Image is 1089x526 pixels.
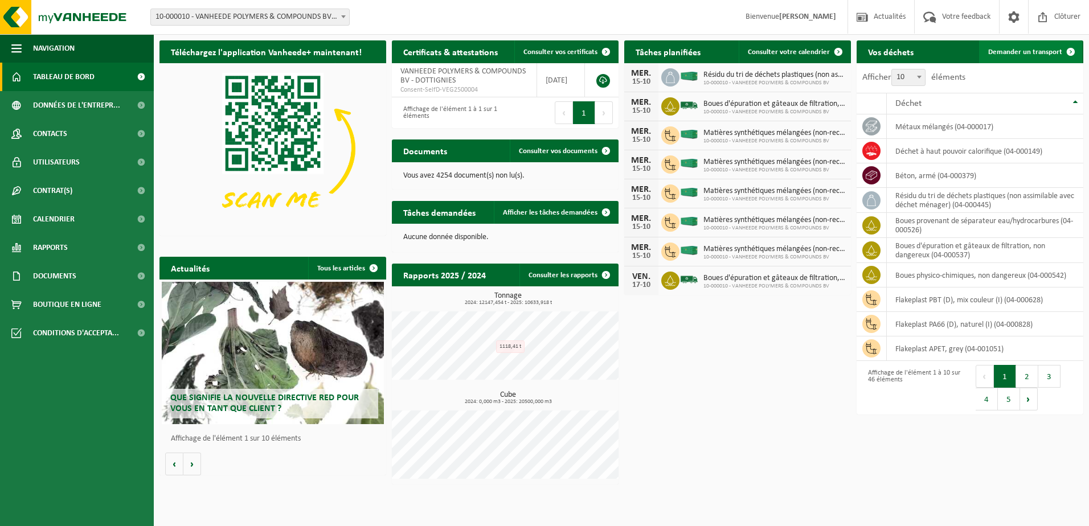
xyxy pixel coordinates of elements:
[630,136,653,144] div: 15-10
[33,262,76,290] span: Documents
[1020,388,1038,410] button: Next
[392,139,458,162] h2: Documents
[159,63,386,233] img: Download de VHEPlus App
[703,254,845,261] span: 10-000010 - VANHEEDE POLYMERS & COMPOUNDS BV
[573,101,595,124] button: 1
[400,67,526,85] span: VANHEEDE POLYMERS & COMPOUNDS BV - DOTTIGNIES
[510,139,617,162] a: Consulter vos documents
[514,40,617,63] a: Consulter vos certificats
[33,176,72,205] span: Contrat(s)
[679,245,699,256] img: HK-XC-40-GN-00
[33,34,75,63] span: Navigation
[739,40,850,63] a: Consulter votre calendrier
[998,388,1020,410] button: 5
[994,365,1016,388] button: 1
[630,272,653,281] div: VEN.
[703,158,845,167] span: Matières synthétiques mélangées (non-recyclable), pvc exclus
[679,71,699,81] img: HK-XC-40-GN-00
[703,109,845,116] span: 10-000010 - VANHEEDE POLYMERS & COMPOUNDS BV
[779,13,836,21] strong: [PERSON_NAME]
[862,364,964,412] div: Affichage de l'élément 1 à 10 sur 46 éléments
[630,98,653,107] div: MER.
[624,40,712,63] h2: Tâches planifiées
[630,223,653,231] div: 15-10
[403,172,607,180] p: Vous avez 4254 document(s) non lu(s).
[33,148,80,176] span: Utilisateurs
[398,391,619,405] h3: Cube
[703,138,845,145] span: 10-000010 - VANHEEDE POLYMERS & COMPOUNDS BV
[887,312,1083,336] td: Flakeplast PA66 (D), naturel (I) (04-000828)
[165,453,183,475] button: Vorige
[183,453,201,475] button: Volgende
[887,336,1083,361] td: Flakeplast APET, grey (04-001051)
[703,196,845,203] span: 10-000010 - VANHEEDE POLYMERS & COMPOUNDS BV
[703,129,845,138] span: Matières synthétiques mélangées (non-recyclable), pvc exclus
[748,48,830,56] span: Consulter votre calendrier
[159,257,221,279] h2: Actualités
[398,399,619,405] span: 2024: 0,000 m3 - 2025: 20500,000 m3
[630,252,653,260] div: 15-10
[392,201,487,223] h2: Tâches demandées
[400,85,528,94] span: Consent-SelfD-VEG2500004
[555,101,573,124] button: Previous
[33,319,119,347] span: Conditions d'accepta...
[630,107,653,115] div: 15-10
[703,245,845,254] span: Matières synthétiques mélangées (non-recyclable), pvc exclus
[887,188,1083,213] td: résidu du tri de déchets plastiques (non assimilable avec déchet ménager) (04-000445)
[887,263,1083,287] td: boues physico-chimiques, non dangereux (04-000542)
[703,167,845,174] span: 10-000010 - VANHEEDE POLYMERS & COMPOUNDS BV
[162,282,384,424] a: Que signifie la nouvelle directive RED pour vous en tant que client ?
[630,78,653,86] div: 15-10
[308,257,385,280] a: Tous les articles
[159,40,373,63] h2: Téléchargez l'application Vanheede+ maintenant!
[33,63,95,91] span: Tableau de bord
[887,114,1083,139] td: métaux mélangés (04-000017)
[33,120,67,148] span: Contacts
[892,69,925,85] span: 10
[151,9,349,25] span: 10-000010 - VANHEEDE POLYMERS & COMPOUNDS BV - DOTTIGNIES
[887,139,1083,163] td: déchet à haut pouvoir calorifique (04-000149)
[703,225,845,232] span: 10-000010 - VANHEEDE POLYMERS & COMPOUNDS BV
[857,40,925,63] h2: Vos déchets
[630,156,653,165] div: MER.
[679,270,699,289] img: BL-SO-LV
[630,165,653,173] div: 15-10
[398,292,619,306] h3: Tonnage
[630,127,653,136] div: MER.
[703,283,845,290] span: 10-000010 - VANHEEDE POLYMERS & COMPOUNDS BV
[519,264,617,286] a: Consulter les rapports
[630,243,653,252] div: MER.
[33,233,68,262] span: Rapports
[887,287,1083,312] td: Flakeplast PBT (D), mix couleur (I) (04-000628)
[976,388,998,410] button: 4
[392,40,509,63] h2: Certificats & attestations
[595,101,613,124] button: Next
[703,187,845,196] span: Matières synthétiques mélangées (non-recyclable), pvc exclus
[679,96,699,115] img: BL-SO-LV
[630,281,653,289] div: 17-10
[630,194,653,202] div: 15-10
[703,80,845,87] span: 10-000010 - VANHEEDE POLYMERS & COMPOUNDS BV
[33,290,101,319] span: Boutique en ligne
[703,274,845,283] span: Boues d'épuration et gâteaux de filtration, non dangereux
[630,69,653,78] div: MER.
[887,163,1083,188] td: béton, armé (04-000379)
[630,214,653,223] div: MER.
[494,201,617,224] a: Afficher les tâches demandées
[519,147,597,155] span: Consulter vos documents
[630,185,653,194] div: MER.
[891,69,926,86] span: 10
[171,435,380,443] p: Affichage de l'élément 1 sur 10 éléments
[887,213,1083,238] td: boues provenant de séparateur eau/hydrocarbures (04-000526)
[988,48,1062,56] span: Demander un transport
[976,365,994,388] button: Previous
[150,9,350,26] span: 10-000010 - VANHEEDE POLYMERS & COMPOUNDS BV - DOTTIGNIES
[403,233,607,241] p: Aucune donnée disponible.
[979,40,1082,63] a: Demander un transport
[703,100,845,109] span: Boues d'épuration et gâteaux de filtration, non dangereux
[679,129,699,139] img: HK-XC-40-GN-00
[503,209,597,216] span: Afficher les tâches demandées
[170,393,359,413] span: Que signifie la nouvelle directive RED pour vous en tant que client ?
[398,300,619,306] span: 2024: 12147,454 t - 2025: 10633,918 t
[496,340,525,353] div: 1118,41 t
